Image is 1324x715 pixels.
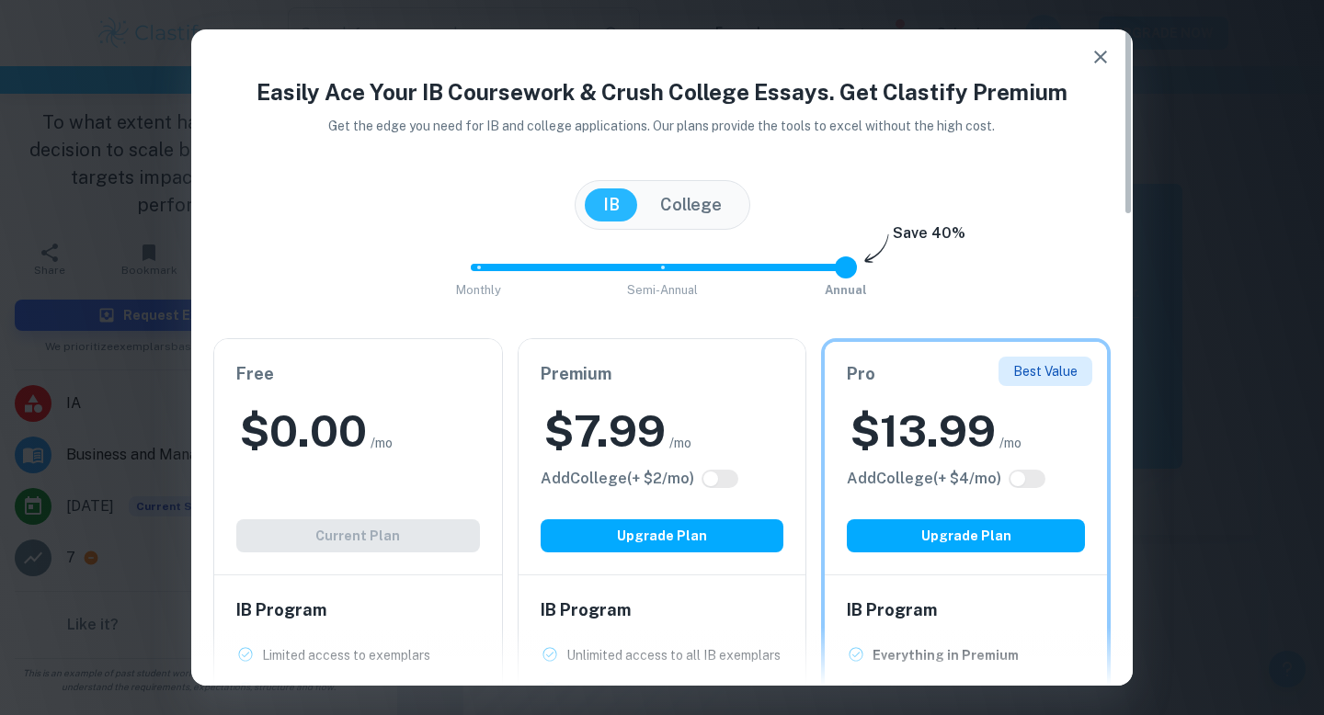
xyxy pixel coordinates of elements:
button: Upgrade Plan [847,519,1085,552]
button: College [642,188,740,221]
h6: Click to see all the additional College features. [541,468,694,490]
img: subscription-arrow.svg [864,233,889,265]
span: Semi-Annual [627,283,698,297]
h2: $ 7.99 [544,402,666,460]
h6: Free [236,361,480,387]
p: Best Value [1013,361,1078,381]
h6: IB Program [541,597,784,623]
h6: Pro [847,361,1085,387]
h6: Save 40% [893,222,965,254]
h6: Click to see all the additional College features. [847,468,1001,490]
h2: $ 0.00 [240,402,367,460]
h6: Premium [541,361,784,387]
span: /mo [669,433,691,453]
h6: IB Program [847,597,1085,623]
p: Get the edge you need for IB and college applications. Our plans provide the tools to excel witho... [303,116,1022,136]
h2: $ 13.99 [850,402,996,460]
span: Annual [825,283,867,297]
span: Monthly [456,283,501,297]
h4: Easily Ace Your IB Coursework & Crush College Essays. Get Clastify Premium [213,75,1111,108]
button: Upgrade Plan [541,519,784,552]
span: /mo [999,433,1022,453]
button: IB [585,188,638,221]
h6: IB Program [236,597,480,623]
span: /mo [371,433,393,453]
